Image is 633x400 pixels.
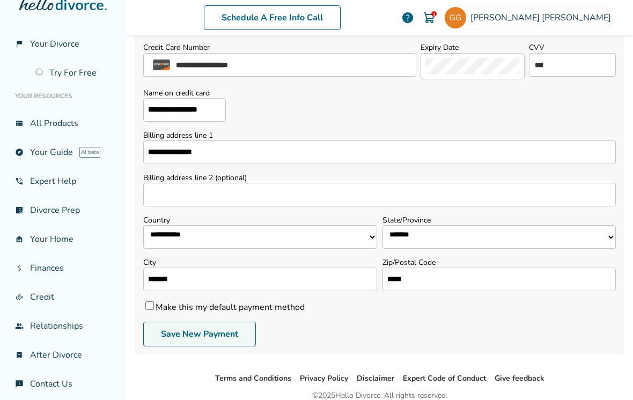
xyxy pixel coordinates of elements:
label: Billing address line 2 (optional) [143,173,616,183]
a: list_alt_checkDivorce Prep [9,198,117,223]
a: flag_2Your Divorce [9,32,117,56]
li: Give feedback [495,372,544,385]
label: Country [143,215,377,225]
img: gitchellgrayson@yahoo.com [445,7,466,28]
span: garage_home [15,235,24,243]
span: AI beta [79,147,100,158]
a: groupRelationships [9,314,117,338]
iframe: Chat Widget [579,349,633,400]
span: finance_mode [15,293,24,301]
span: list_alt_check [15,206,24,214]
li: Your Resources [9,85,117,107]
label: Make this my default payment method [143,300,305,313]
div: 1 [431,11,437,17]
label: Billing address line 1 [143,130,616,140]
span: group [15,322,24,330]
span: view_list [15,119,24,128]
a: bookmark_checkAfter Divorce [9,343,117,367]
span: explore [15,148,24,157]
span: bookmark_check [15,351,24,359]
input: Make this my default payment method [145,301,154,310]
a: phone_in_talkExpert Help [9,169,117,194]
span: [PERSON_NAME] [PERSON_NAME] [470,12,615,24]
a: view_listAll Products [9,111,117,136]
label: Expiry Date [421,42,459,53]
span: phone_in_talk [15,177,24,186]
a: Schedule A Free Info Call [204,5,341,30]
li: Disclaimer [357,372,394,385]
span: Your Divorce [30,38,79,50]
span: attach_money [15,264,24,272]
img: Cart [423,11,436,24]
span: flag_2 [15,40,24,48]
button: Save New Payment [143,322,256,346]
a: chat_infoContact Us [9,372,117,396]
img: discover [148,60,175,70]
a: Privacy Policy [300,373,348,383]
a: Expert Code of Conduct [403,373,486,383]
label: Credit Card Number [143,42,210,53]
a: garage_homeYour Home [9,227,117,251]
a: help [401,11,414,24]
label: Zip/Postal Code [382,257,616,268]
span: chat_info [15,380,24,388]
a: Try For Free [29,61,117,85]
a: attach_moneyFinances [9,256,117,280]
a: exploreYour GuideAI beta [9,140,117,165]
label: State/Province [382,215,616,225]
label: Name on credit card [143,88,226,98]
a: finance_modeCredit [9,285,117,309]
label: CVV [529,42,544,53]
label: City [143,257,377,268]
a: Terms and Conditions [215,373,291,383]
